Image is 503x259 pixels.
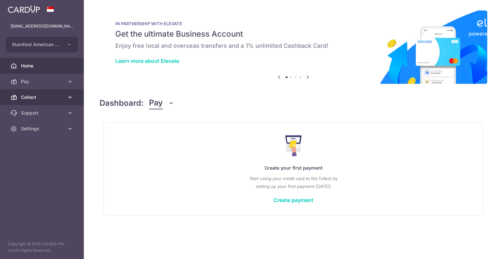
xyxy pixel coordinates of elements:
[21,63,64,69] span: Home
[115,21,472,26] p: IN PARTNERSHIP WITH ELEVATE
[21,94,64,101] span: Collect
[21,78,64,85] span: Pay
[8,5,40,13] img: CardUp
[21,110,64,116] span: Support
[115,58,179,64] a: Learn more about Elevate
[21,125,64,132] span: Settings
[6,37,78,52] button: Stamford American International School Pte Ltd
[12,41,60,48] span: Stamford American International School Pte Ltd
[117,164,470,172] p: Create your first payment
[115,42,472,50] h6: Enjoy free local and overseas transfers and a 1% unlimited Cashback Card!
[149,97,174,109] button: Pay
[273,197,313,203] a: Create payment
[15,5,28,10] span: Help
[100,97,144,109] h4: Dashboard:
[285,135,302,156] img: Make Payment
[117,175,470,190] p: Start using your credit card to the fullest by setting up your first payment [DATE]!
[115,29,472,39] h5: Get the ultimate Business Account
[149,97,163,109] span: Pay
[100,10,487,84] img: Renovation banner
[10,23,73,29] p: [EMAIL_ADDRESS][DOMAIN_NAME]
